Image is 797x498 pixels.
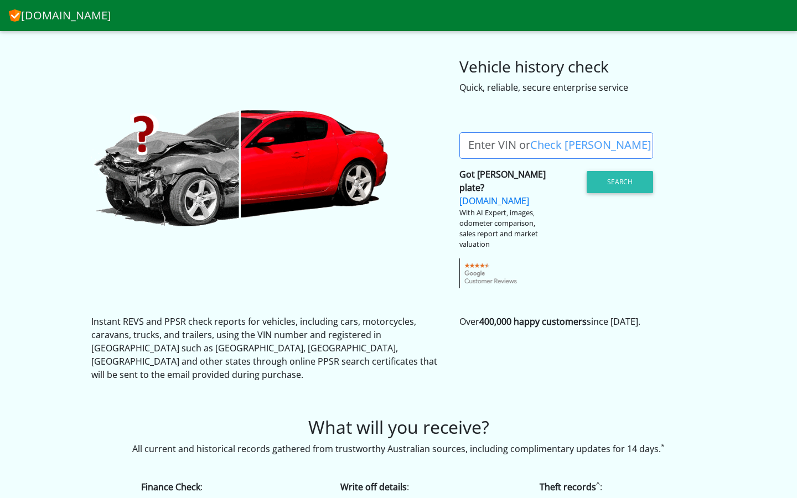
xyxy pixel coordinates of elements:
p: Instant REVS and PPSR check reports for vehicles, including cars, motorcycles, caravans, trucks, ... [91,315,443,381]
strong: Write off details [340,481,407,493]
a: [DOMAIN_NAME] [459,195,529,207]
img: gcr-badge-transparent.png.pagespeed.ce.05XcFOhvEz.png [459,258,523,288]
div: With AI Expert, images, odometer comparison, sales report and market valuation [459,207,548,250]
p: All current and historical records gathered from trustworthy Australian sources, including compli... [8,442,789,455]
strong: Theft records [540,481,596,493]
strong: Got [PERSON_NAME] plate? [459,168,546,194]
label: Enter VIN or [459,132,660,159]
strong: 400,000 happy customers [479,315,587,328]
div: Quick, reliable, secure enterprise service [459,81,706,94]
a: [DOMAIN_NAME] [9,4,111,27]
img: CheckVIN [91,107,390,229]
img: CheckVIN.com.au logo [9,7,21,22]
h2: What will you receive? [8,417,789,438]
p: Over since [DATE]. [459,315,706,328]
strong: Finance Check [141,481,200,493]
h3: Vehicle history check [459,58,706,76]
a: Check [PERSON_NAME] [530,137,651,152]
sup: ^ [596,480,600,489]
button: Search [587,171,653,193]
